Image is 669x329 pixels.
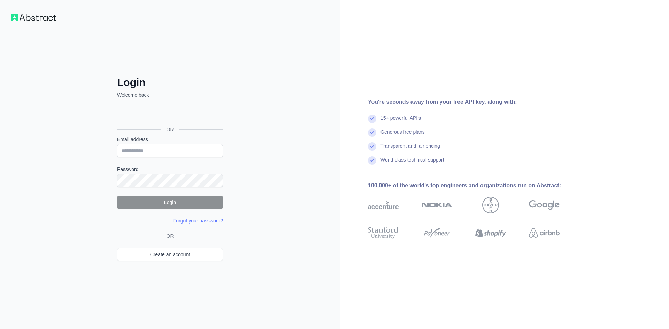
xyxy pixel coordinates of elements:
[173,218,223,224] a: Forgot your password?
[380,142,440,156] div: Transparent and fair pricing
[114,106,225,122] iframe: Sign in with Google Button
[475,225,506,241] img: shopify
[380,128,425,142] div: Generous free plans
[368,197,399,213] img: accenture
[368,142,376,151] img: check mark
[117,196,223,209] button: Login
[529,197,560,213] img: google
[117,76,223,89] h2: Login
[117,136,223,143] label: Email address
[368,225,399,241] img: stanford university
[380,156,444,170] div: World-class technical support
[368,181,582,190] div: 100,000+ of the world's top engineers and organizations run on Abstract:
[117,92,223,99] p: Welcome back
[368,98,582,106] div: You're seconds away from your free API key, along with:
[368,115,376,123] img: check mark
[422,225,452,241] img: payoneer
[380,115,421,128] div: 15+ powerful API's
[164,233,177,240] span: OR
[422,197,452,213] img: nokia
[117,248,223,261] a: Create an account
[117,166,223,173] label: Password
[482,197,499,213] img: bayer
[529,225,560,241] img: airbnb
[368,156,376,165] img: check mark
[161,126,179,133] span: OR
[11,14,56,21] img: Workflow
[368,128,376,137] img: check mark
